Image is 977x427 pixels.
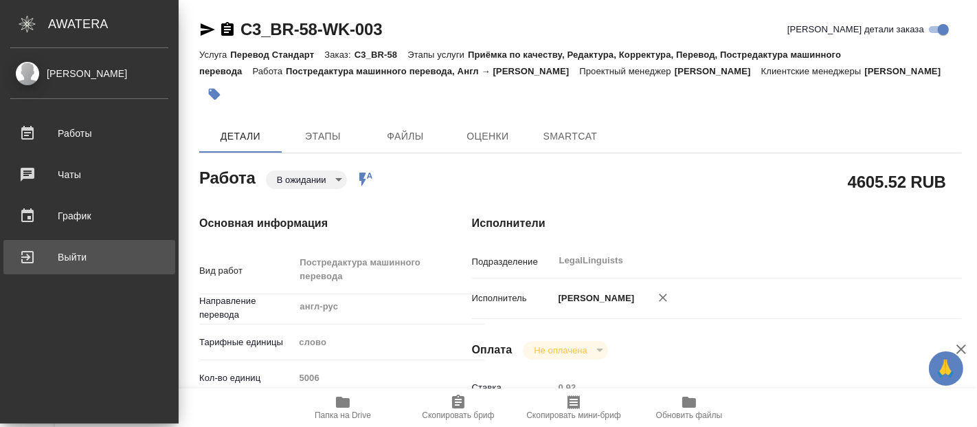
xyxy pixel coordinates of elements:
[207,128,273,145] span: Детали
[3,240,175,274] a: Выйти
[530,344,591,356] button: Не оплачена
[761,66,865,76] p: Клиентские менеджеры
[787,23,924,36] span: [PERSON_NAME] детали заказа
[526,410,620,420] span: Скопировать мини-бриф
[516,388,631,427] button: Скопировать мини-бриф
[199,50,230,60] p: Услуга
[10,247,168,267] div: Выйти
[10,206,168,226] div: График
[929,351,963,386] button: 🙏
[3,157,175,192] a: Чаты
[401,388,516,427] button: Скопировать бриф
[10,123,168,144] div: Работы
[864,66,951,76] p: [PERSON_NAME]
[10,66,168,81] div: [PERSON_NAME]
[199,50,841,76] p: Приёмка по качеству, Редактура, Корректура, Перевод, Постредактура машинного перевода
[290,128,356,145] span: Этапы
[285,388,401,427] button: Папка на Drive
[472,342,513,358] h4: Оплата
[372,128,438,145] span: Файлы
[355,50,408,60] p: C3_BR-58
[240,20,382,39] a: C3_BR-58-WK-003
[579,66,674,76] p: Проектный менеджер
[199,336,294,349] p: Тарифные единицы
[848,170,946,193] h2: 4605.52 RUB
[554,377,921,397] input: Пустое поле
[934,354,958,383] span: 🙏
[407,50,468,60] p: Этапы услуги
[252,66,286,76] p: Работа
[648,283,678,313] button: Удалить исполнителя
[199,164,256,189] h2: Работа
[523,341,607,360] div: В ожидании
[286,66,579,76] p: Постредактура машинного перевода, Англ → [PERSON_NAME]
[656,410,723,420] span: Обновить файлы
[3,116,175,151] a: Работы
[472,215,962,232] h4: Исполнители
[537,128,603,145] span: SmartCat
[273,174,330,186] button: В ожидании
[472,292,554,305] p: Исполнитель
[230,50,324,60] p: Перевод Стандарт
[199,264,294,278] p: Вид работ
[199,294,294,322] p: Направление перевода
[199,79,229,109] button: Добавить тэг
[472,381,554,395] p: Ставка
[219,21,236,38] button: Скопировать ссылку
[10,164,168,185] div: Чаты
[199,21,216,38] button: Скопировать ссылку для ЯМессенджера
[315,410,371,420] span: Папка на Drive
[294,331,484,354] div: слово
[48,10,179,38] div: AWATERA
[422,410,494,420] span: Скопировать бриф
[266,171,347,189] div: В ожидании
[294,368,484,388] input: Пустое поле
[199,371,294,385] p: Кол-во единиц
[199,215,417,232] h4: Основная информация
[675,66,761,76] p: [PERSON_NAME]
[455,128,521,145] span: Оценки
[324,50,354,60] p: Заказ:
[554,292,635,305] p: [PERSON_NAME]
[3,199,175,233] a: График
[631,388,747,427] button: Обновить файлы
[472,255,554,269] p: Подразделение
